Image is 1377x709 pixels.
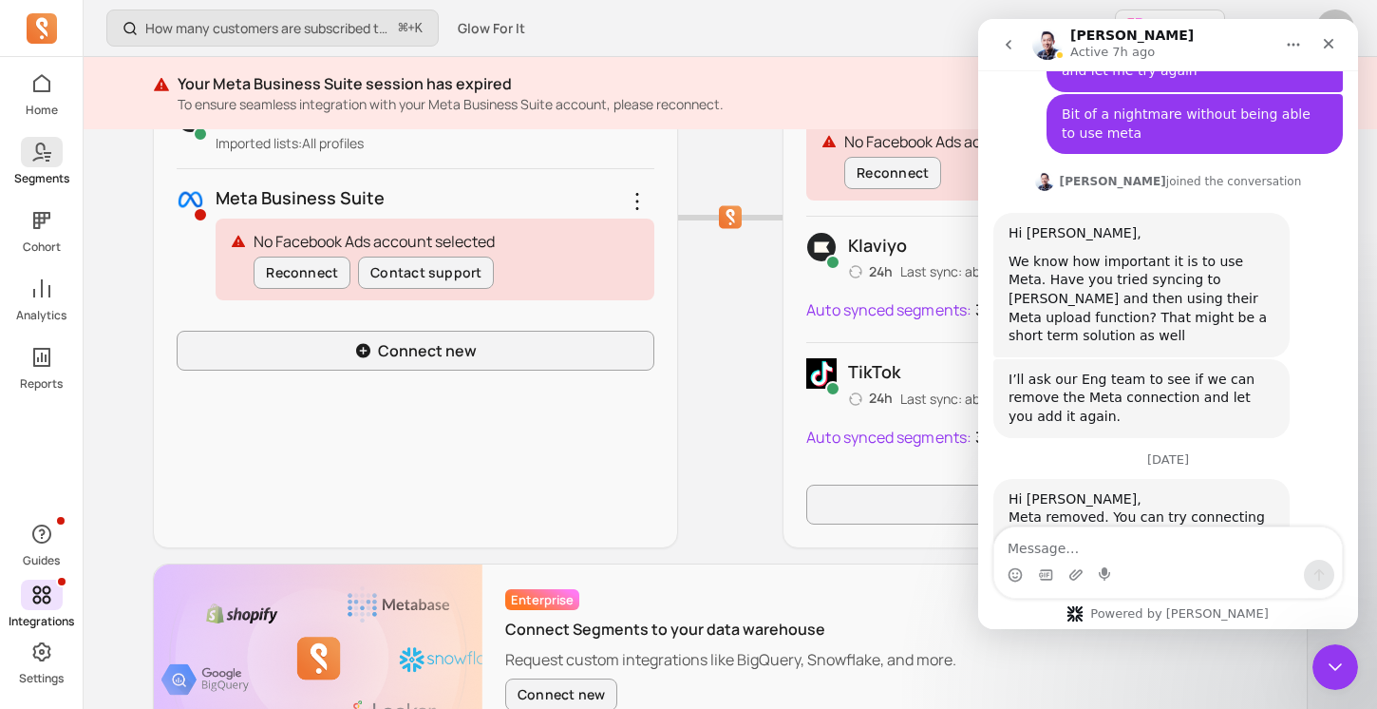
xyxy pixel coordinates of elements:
p: Imported lists: All profiles [216,134,653,153]
p: To ensure seamless integration with your Meta Business Suite account, please reconnect. [178,95,1128,114]
a: Connect new [806,485,1284,525]
p: Last sync: about 16 hours ago [900,262,1080,281]
p: Last sync: about 20 hours ago [900,390,1083,409]
p: Request custom integrations like BigQuery, Snowflake, and more. [505,648,956,671]
p: Segments [14,171,69,186]
p: 24h [848,389,893,408]
a: Auto synced segments:35 [806,420,992,454]
p: 35 [975,293,992,327]
p: Auto synced segments: [806,298,971,321]
p: Klaviyo [848,232,1080,259]
button: Reconnect [254,257,350,289]
p: 24h [848,262,893,281]
button: How many customers are subscribed to my email list?⌘+K [106,10,439,47]
p: Analytics [16,308,66,323]
span: Glow For It [458,19,525,38]
p: Connect Segments to your data warehouse [505,618,956,641]
button: Guides [21,515,63,572]
button: Glow For It [446,11,537,46]
p: Guides [23,553,60,568]
p: Meta business suite [216,184,653,211]
p: TikTok [848,358,1083,385]
kbd: ⌘ [398,17,408,41]
p: Settings [19,671,64,686]
p: No Facebook Ads account selected [844,130,1085,153]
img: TikTok [806,358,837,389]
p: How many customers are subscribed to my email list? [145,19,391,38]
button: Contact support [358,257,494,289]
a: Auto synced segments:35 [806,293,992,327]
span: + [399,18,423,38]
button: Earn $200 [1115,10,1225,48]
button: Reconnect [844,157,941,189]
kbd: K [415,21,423,36]
img: Klaviyo [806,232,837,262]
p: Integrations [9,614,74,629]
a: Connect new [177,331,654,371]
iframe: Intercom live chat [978,19,1358,629]
p: Home [26,103,58,118]
p: Your Meta Business Suite session has expired [178,72,1128,95]
button: Toggle dark mode [1229,10,1267,48]
img: facebook [177,184,204,215]
p: 35 [975,420,992,454]
p: No Facebook Ads account selected [254,230,495,253]
p: Auto synced segments: [806,426,971,449]
img: avatar [1316,10,1354,48]
iframe: Intercom live chat [1312,644,1358,690]
span: Enterprise [505,589,579,610]
p: Reports [20,376,63,392]
p: Cohort [23,240,61,255]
